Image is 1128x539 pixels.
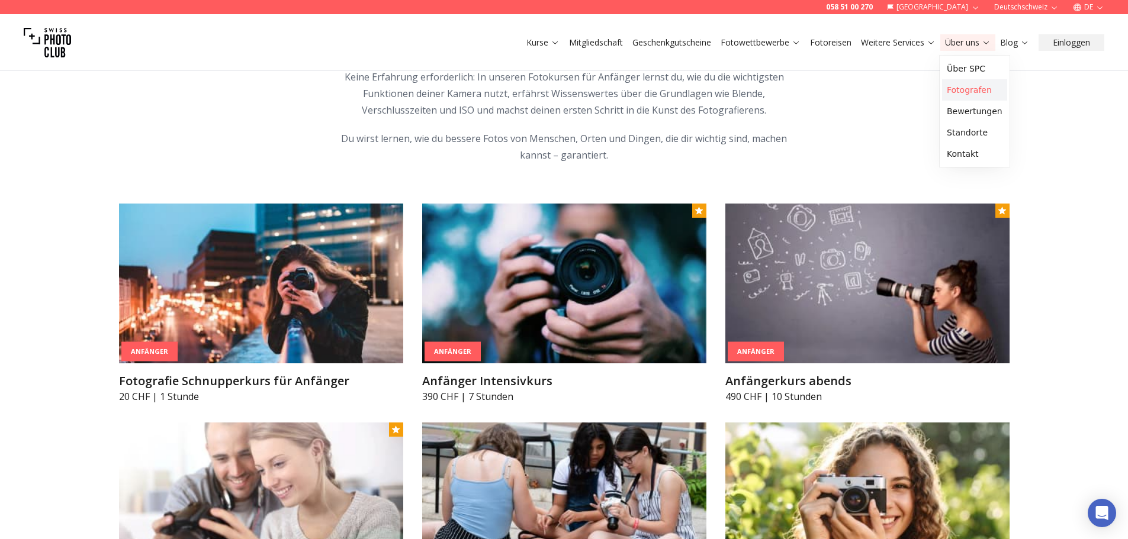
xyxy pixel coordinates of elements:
a: Anfänger IntensivkursAnfängerAnfänger Intensivkurs390 CHF | 7 Stunden [422,204,706,404]
button: Einloggen [1039,34,1104,51]
a: Mitgliedschaft [569,37,623,49]
p: 20 CHF | 1 Stunde [119,389,403,404]
p: Keine Erfahrung erforderlich: In unseren Fotokursen für Anfänger lernst du, wie du die wichtigste... [337,69,792,118]
p: 490 CHF | 10 Stunden [725,389,1010,404]
img: Anfänger Intensivkurs [422,204,706,363]
a: Blog [1000,37,1029,49]
h3: Anfänger Intensivkurs [422,373,706,389]
h3: Fotografie Schnupperkurs für Anfänger [119,373,403,389]
div: Anfänger [121,342,178,362]
img: Swiss photo club [24,19,71,66]
a: Fotografie Schnupperkurs für AnfängerAnfängerFotografie Schnupperkurs für Anfänger20 CHF | 1 Stunde [119,204,403,404]
button: Fotowettbewerbe [716,34,805,51]
p: Du wirst lernen, wie du bessere Fotos von Menschen, Orten und Dingen, die dir wichtig sind, mache... [337,130,792,163]
a: Geschenkgutscheine [632,37,711,49]
a: Kontakt [942,143,1007,164]
a: Standorte [942,122,1007,143]
a: Über uns [945,37,991,49]
button: Über uns [940,34,995,51]
a: Anfängerkurs abendsAnfängerAnfängerkurs abends490 CHF | 10 Stunden [725,204,1010,404]
button: Geschenkgutscheine [628,34,716,51]
img: Anfängerkurs abends [725,204,1010,363]
a: Weitere Services [861,37,936,49]
button: Kurse [522,34,564,51]
a: Fotoreisen [810,37,851,49]
a: Fotowettbewerbe [721,37,801,49]
a: 058 51 00 270 [826,2,873,12]
button: Blog [995,34,1034,51]
button: Mitgliedschaft [564,34,628,51]
img: Fotografie Schnupperkurs für Anfänger [119,204,403,363]
a: Kurse [526,37,560,49]
div: Anfänger [728,342,784,362]
div: Open Intercom Messenger [1088,499,1116,527]
a: Bewertungen [942,101,1007,122]
p: 390 CHF | 7 Stunden [422,389,706,404]
button: Fotoreisen [805,34,856,51]
button: Weitere Services [856,34,940,51]
a: Über SPC [942,58,1007,79]
a: Fotografen [942,79,1007,101]
div: Anfänger [425,342,481,362]
h3: Anfängerkurs abends [725,373,1010,389]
